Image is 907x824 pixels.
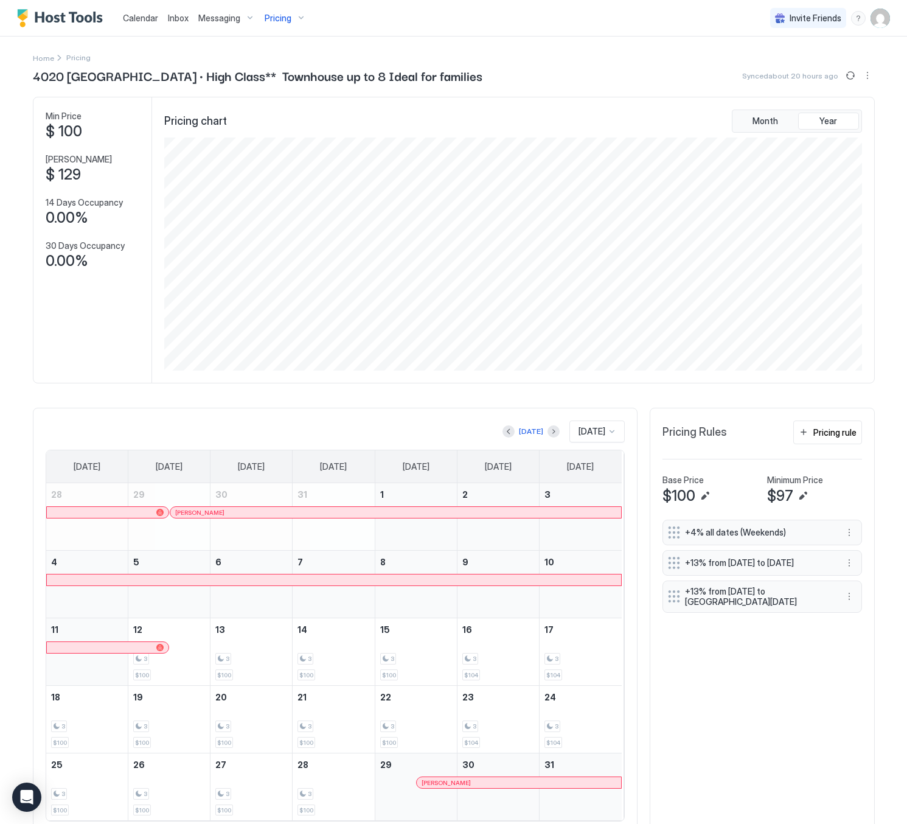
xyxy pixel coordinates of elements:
a: January 16, 2026 [457,618,539,641]
td: January 29, 2026 [375,753,457,821]
a: January 13, 2026 [210,618,292,641]
span: 3 [226,790,229,798]
td: January 6, 2026 [210,551,293,618]
span: 28 [297,759,308,770]
a: Calendar [123,12,158,24]
span: Month [752,116,778,127]
span: [PERSON_NAME] [422,779,471,787]
a: January 12, 2026 [128,618,210,641]
button: Previous month [502,425,515,438]
td: December 28, 2025 [46,483,128,551]
span: 29 [380,759,392,770]
span: [DATE] [320,461,347,472]
span: 22 [380,692,391,702]
a: January 26, 2026 [128,753,210,776]
span: [DATE] [238,461,265,472]
span: 3 [144,722,147,730]
a: January 19, 2026 [128,686,210,708]
span: 3 [391,655,394,663]
td: January 28, 2026 [293,753,375,821]
span: 3 [61,722,65,730]
span: $97 [767,487,793,505]
td: January 27, 2026 [210,753,293,821]
span: Year [819,116,837,127]
td: January 20, 2026 [210,686,293,753]
a: January 27, 2026 [210,753,292,776]
a: January 17, 2026 [540,618,622,641]
td: January 12, 2026 [128,618,210,686]
td: January 26, 2026 [128,753,210,821]
td: January 22, 2026 [375,686,457,753]
td: January 4, 2026 [46,551,128,618]
td: January 25, 2026 [46,753,128,821]
span: 3 [226,655,229,663]
span: [DATE] [74,461,100,472]
button: More options [842,525,857,540]
span: [DATE] [485,461,512,472]
span: 2 [462,489,468,500]
span: Min Price [46,111,82,122]
a: December 29, 2025 [128,483,210,506]
a: January 31, 2026 [540,753,622,776]
a: January 6, 2026 [210,551,292,573]
a: Sunday [61,450,113,483]
span: 24 [544,692,556,702]
span: Minimum Price [767,475,823,486]
span: 13 [215,624,225,635]
span: 21 [297,692,307,702]
div: Breadcrumb [33,51,54,64]
td: January 7, 2026 [293,551,375,618]
span: 26 [133,759,145,770]
a: January 7, 2026 [293,551,374,573]
td: January 21, 2026 [293,686,375,753]
div: tab-group [732,110,862,133]
span: $100 [662,487,695,505]
span: 14 [297,624,307,635]
span: 1 [380,489,384,500]
div: [PERSON_NAME] [175,509,616,517]
span: +13% from [DATE] to [GEOGRAPHIC_DATA][DATE] [685,586,830,607]
a: January 14, 2026 [293,618,374,641]
span: 10 [544,557,554,567]
span: [PERSON_NAME] [175,509,224,517]
span: 30 [215,489,228,500]
div: menu [842,525,857,540]
span: $100 [135,739,149,747]
span: 15 [380,624,390,635]
div: menu [860,68,875,83]
span: 16 [462,624,472,635]
span: 28 [51,489,62,500]
td: January 19, 2026 [128,686,210,753]
span: +4% all dates (Weekends) [685,527,830,538]
span: 7 [297,557,303,567]
td: January 5, 2026 [128,551,210,618]
button: Sync prices [843,68,858,83]
a: December 30, 2025 [210,483,292,506]
button: [DATE] [517,424,545,439]
a: Saturday [555,450,606,483]
a: January 11, 2026 [46,618,128,641]
a: Inbox [168,12,189,24]
button: More options [842,589,857,604]
button: Edit [698,489,712,503]
a: January 5, 2026 [128,551,210,573]
a: January 18, 2026 [46,686,128,708]
button: Year [798,113,859,130]
a: January 29, 2026 [375,753,457,776]
span: Breadcrumb [66,53,91,62]
a: January 28, 2026 [293,753,374,776]
span: 5 [133,557,139,567]
a: Monday [144,450,195,483]
span: 31 [297,489,307,500]
span: $100 [299,671,313,679]
button: Month [735,113,796,130]
span: 31 [544,759,554,770]
div: Pricing rule [813,426,857,439]
button: Next month [547,425,560,438]
button: Edit [796,489,810,503]
div: Host Tools Logo [17,9,108,27]
span: 20 [215,692,227,702]
td: January 18, 2026 [46,686,128,753]
td: January 23, 2026 [457,686,539,753]
span: 3 [144,655,147,663]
